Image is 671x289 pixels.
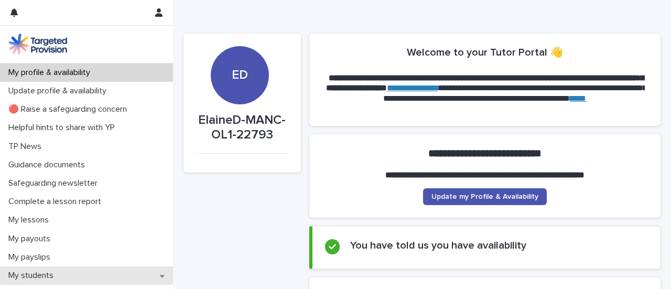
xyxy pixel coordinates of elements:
[423,188,547,205] a: Update my Profile & Availability
[4,197,110,207] p: Complete a lesson report
[8,34,67,55] img: M5nRWzHhSzIhMunXDL62
[4,234,59,244] p: My payouts
[4,215,57,225] p: My lessons
[211,9,269,82] div: ED
[4,86,115,96] p: Update profile & availability
[431,193,538,200] span: Update my Profile & Availability
[4,252,59,262] p: My payslips
[4,178,106,188] p: Safeguarding newsletter
[4,123,123,133] p: Helpful hints to share with YP
[4,104,135,114] p: 🔴 Raise a safeguarding concern
[196,113,288,143] p: ElaineD-MANC-OL1-22793
[4,68,99,78] p: My profile & availability
[4,271,62,281] p: My students
[407,46,563,59] h2: Welcome to your Tutor Portal 👋
[350,239,526,252] h2: You have told us you have availability
[4,160,93,170] p: Guidance documents
[4,142,50,152] p: TP News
